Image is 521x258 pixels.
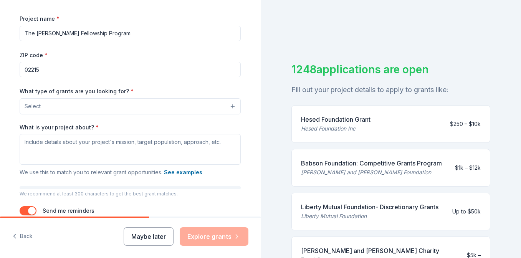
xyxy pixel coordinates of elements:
span: Select [25,102,41,111]
button: Select [20,98,241,114]
div: Hesed Foundation Grant [301,115,370,124]
div: Up to $50k [452,207,481,216]
div: Hesed Foundation Inc [301,124,370,133]
p: We recommend at least 300 characters to get the best grant matches. [20,191,241,197]
input: After school program [20,26,241,41]
span: We use this to match you to relevant grant opportunities. [20,169,202,175]
div: 1248 applications are open [291,61,491,78]
label: What is your project about? [20,124,99,131]
div: $1k – $12k [455,163,481,172]
p: Email me reminders of grant application deadlines [43,215,169,225]
div: Fill out your project details to apply to grants like: [291,84,491,96]
button: Back [12,228,33,245]
label: What type of grants are you looking for? [20,88,134,95]
div: Liberty Mutual Foundation- Discretionary Grants [301,202,438,212]
label: Send me reminders [43,207,94,214]
label: Project name [20,15,60,23]
button: See examples [164,168,202,177]
div: $250 – $10k [450,119,481,129]
div: [PERSON_NAME] and [PERSON_NAME] Foundation [301,168,442,177]
div: Liberty Mutual Foundation [301,212,438,221]
div: Babson Foundation: Competitive Grants Program [301,159,442,168]
input: 12345 (U.S. only) [20,62,241,77]
label: ZIP code [20,51,48,59]
button: Maybe later [124,227,174,246]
